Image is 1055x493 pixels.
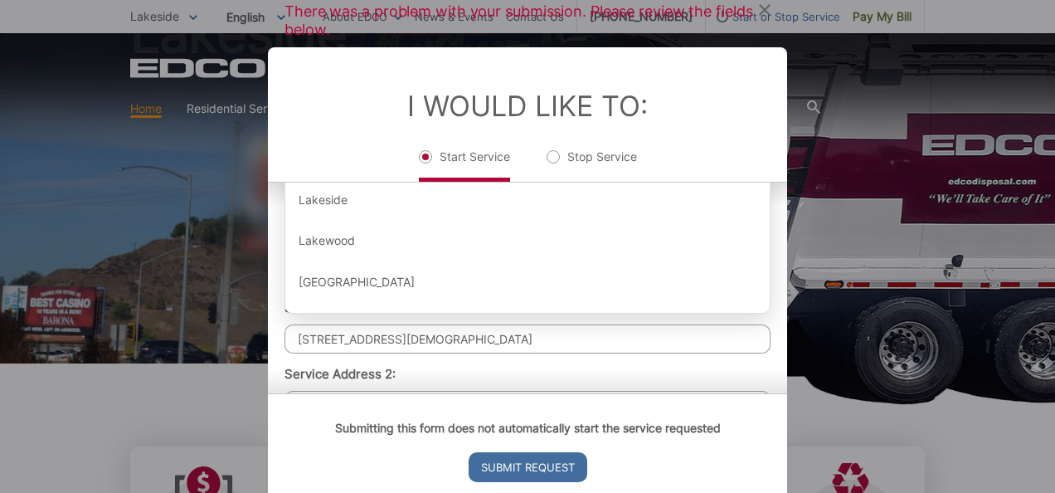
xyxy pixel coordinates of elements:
div: Lakewood [285,222,770,261]
label: Start Service [419,149,510,182]
input: Submit Request [469,452,587,482]
strong: Submitting this form does not automatically start the service requested [335,421,721,435]
label: Stop Service [547,149,637,182]
label: I Would Like To: [407,89,648,123]
div: Lincoln Acres [285,303,770,343]
div: [GEOGRAPHIC_DATA] [285,262,770,302]
label: Service Address 2: [284,367,396,382]
div: Lakeside [285,180,770,220]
